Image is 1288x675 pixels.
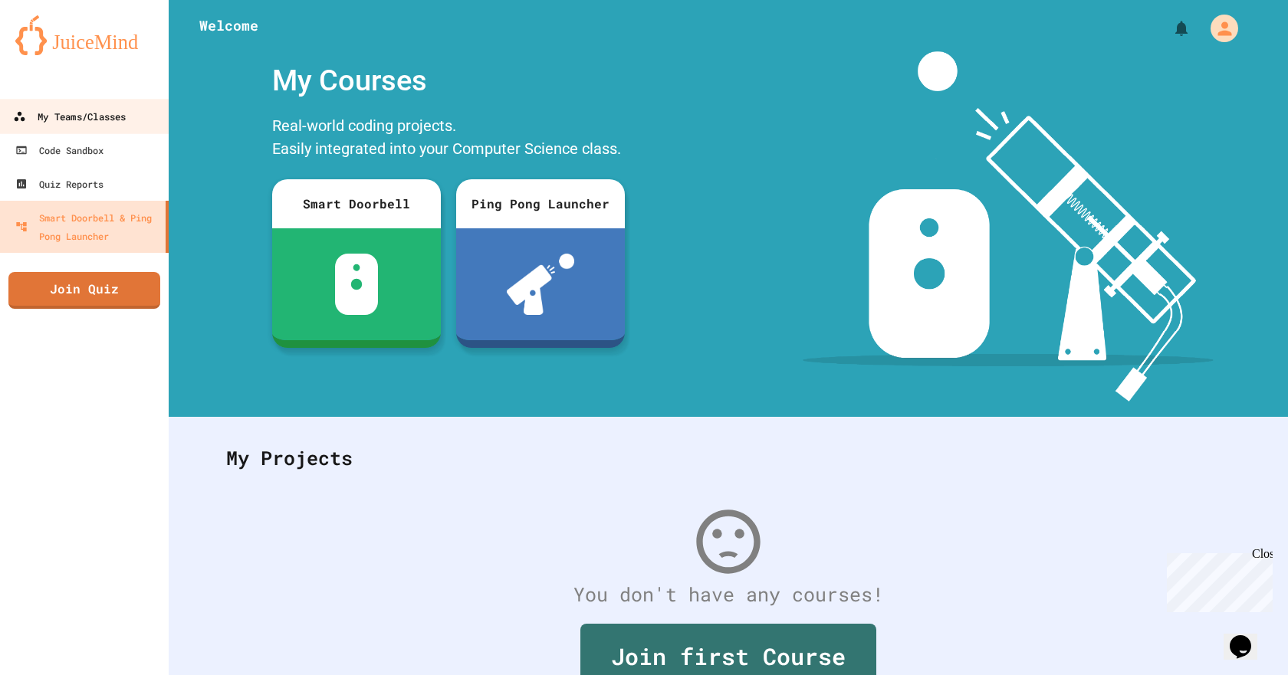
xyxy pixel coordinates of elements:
[264,110,632,168] div: Real-world coding projects. Easily integrated into your Computer Science class.
[8,272,160,309] a: Join Quiz
[15,141,103,159] div: Code Sandbox
[1224,614,1273,660] iframe: chat widget
[335,254,379,315] img: sdb-white.svg
[6,6,106,97] div: Chat with us now!Close
[13,107,126,126] div: My Teams/Classes
[272,179,441,228] div: Smart Doorbell
[1161,547,1273,612] iframe: chat widget
[211,580,1246,609] div: You don't have any courses!
[803,51,1214,401] img: banner-image-my-projects.png
[507,254,575,315] img: ppl-with-ball.png
[456,179,625,228] div: Ping Pong Launcher
[15,175,103,193] div: Quiz Reports
[211,428,1246,488] div: My Projects
[1194,11,1242,46] div: My Account
[264,51,632,110] div: My Courses
[15,15,153,55] img: logo-orange.svg
[1144,15,1194,41] div: My Notifications
[15,208,159,245] div: Smart Doorbell & Ping Pong Launcher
